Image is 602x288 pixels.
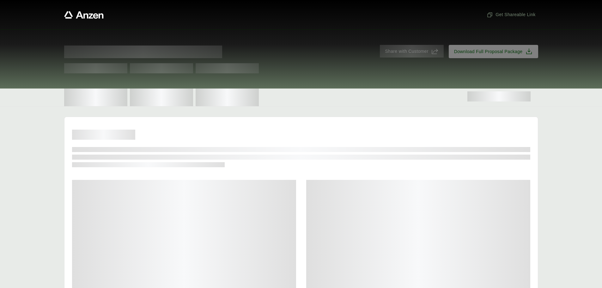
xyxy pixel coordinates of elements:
span: Share with Customer [385,48,428,55]
button: Get Shareable Link [484,9,538,21]
span: Test [196,63,259,73]
span: Test [64,63,127,73]
span: Proposal for [64,46,222,58]
span: Test [130,63,193,73]
span: Get Shareable Link [487,11,535,18]
a: Anzen website [64,11,104,19]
